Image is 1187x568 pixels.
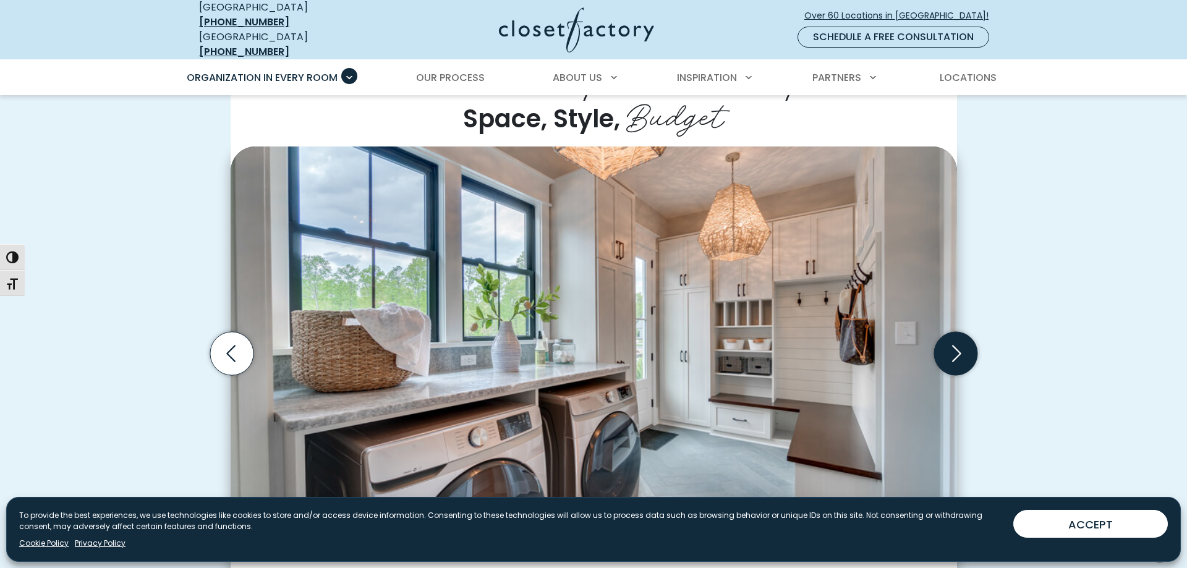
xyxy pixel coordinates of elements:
div: [GEOGRAPHIC_DATA] [199,30,378,59]
a: [PHONE_NUMBER] [199,45,289,59]
button: Previous slide [205,327,258,380]
span: About Us [553,70,602,85]
a: Cookie Policy [19,538,69,549]
a: Schedule a Free Consultation [798,27,989,48]
span: Budget [626,88,724,138]
p: To provide the best experiences, we use technologies like cookies to store and/or access device i... [19,510,1003,532]
img: Closet Factory Logo [499,7,654,53]
span: Space, Style, [463,101,620,136]
a: Over 60 Locations in [GEOGRAPHIC_DATA]! [804,5,999,27]
nav: Primary Menu [178,61,1009,95]
a: Privacy Policy [75,538,126,549]
span: Inspiration [677,70,737,85]
button: ACCEPT [1013,510,1168,538]
span: Our Process [416,70,485,85]
span: Over 60 Locations in [GEOGRAPHIC_DATA]! [804,9,998,22]
button: Next slide [929,327,982,380]
a: [PHONE_NUMBER] [199,15,289,29]
span: Locations [940,70,997,85]
span: Partners [812,70,861,85]
img: Custom laundry room and mudroom with folding station, built-in bench, coat hooks, and white shake... [231,146,957,527]
span: Organization in Every Room [187,70,338,85]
